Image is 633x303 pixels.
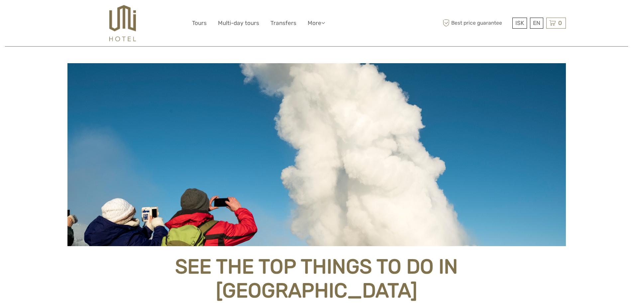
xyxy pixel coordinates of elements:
a: Transfers [270,18,296,28]
a: Multi-day tours [218,18,259,28]
span: Best price guarantee [441,18,511,29]
span: 0 [557,20,563,26]
h1: See the Top Things to Do in [GEOGRAPHIC_DATA] [151,255,483,303]
a: More [308,18,325,28]
img: 526-1e775aa5-7374-4589-9d7e-5793fb20bdfc_logo_big.jpg [109,5,136,41]
span: ISK [515,20,524,26]
a: Tours [192,18,207,28]
div: EN [530,18,543,29]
